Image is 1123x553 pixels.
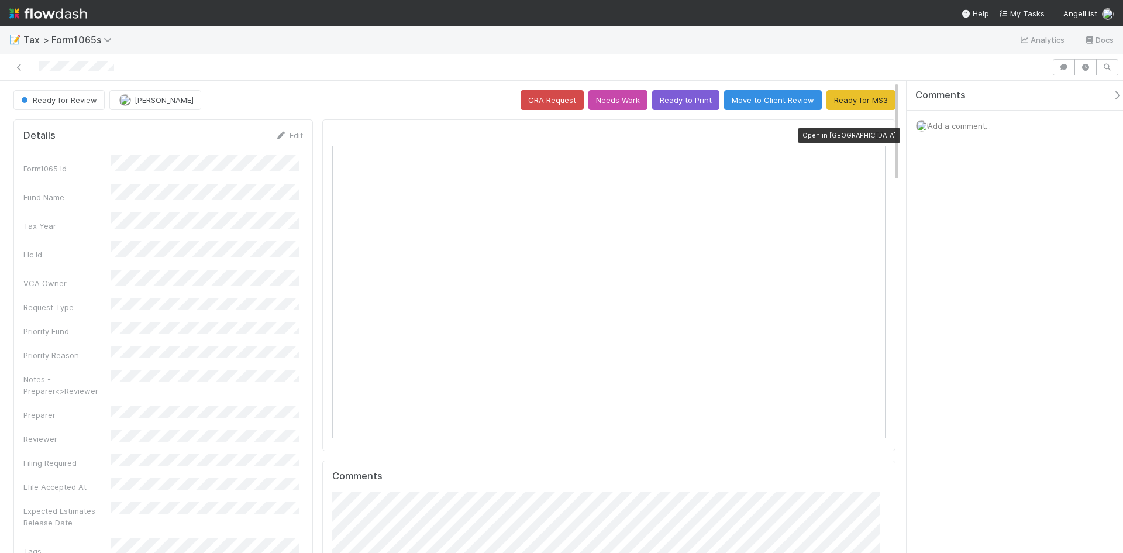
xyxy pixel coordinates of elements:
[109,90,201,110] button: [PERSON_NAME]
[588,90,647,110] button: Needs Work
[9,4,87,23] img: logo-inverted-e16ddd16eac7371096b0.svg
[998,9,1045,18] span: My Tasks
[23,349,111,361] div: Priority Reason
[23,130,56,142] h5: Details
[23,373,111,397] div: Notes - Preparer<>Reviewer
[332,470,886,482] h5: Comments
[23,34,118,46] span: Tax > Form1065s
[652,90,719,110] button: Ready to Print
[23,301,111,313] div: Request Type
[23,409,111,421] div: Preparer
[928,121,991,130] span: Add a comment...
[23,249,111,260] div: Llc Id
[1084,33,1114,47] a: Docs
[23,481,111,493] div: Efile Accepted At
[998,8,1045,19] a: My Tasks
[23,220,111,232] div: Tax Year
[119,94,131,106] img: avatar_e41e7ae5-e7d9-4d8d-9f56-31b0d7a2f4fd.png
[724,90,822,110] button: Move to Client Review
[1102,8,1114,20] img: avatar_e41e7ae5-e7d9-4d8d-9f56-31b0d7a2f4fd.png
[135,95,194,105] span: [PERSON_NAME]
[1019,33,1065,47] a: Analytics
[23,325,111,337] div: Priority Fund
[23,433,111,445] div: Reviewer
[23,191,111,203] div: Fund Name
[916,120,928,132] img: avatar_e41e7ae5-e7d9-4d8d-9f56-31b0d7a2f4fd.png
[961,8,989,19] div: Help
[23,505,111,528] div: Expected Estimates Release Date
[23,163,111,174] div: Form1065 Id
[1063,9,1097,18] span: AngelList
[23,277,111,289] div: VCA Owner
[915,90,966,101] span: Comments
[826,90,895,110] button: Ready for MS3
[275,130,303,140] a: Edit
[23,457,111,469] div: Filing Required
[521,90,584,110] button: CRA Request
[9,35,21,44] span: 📝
